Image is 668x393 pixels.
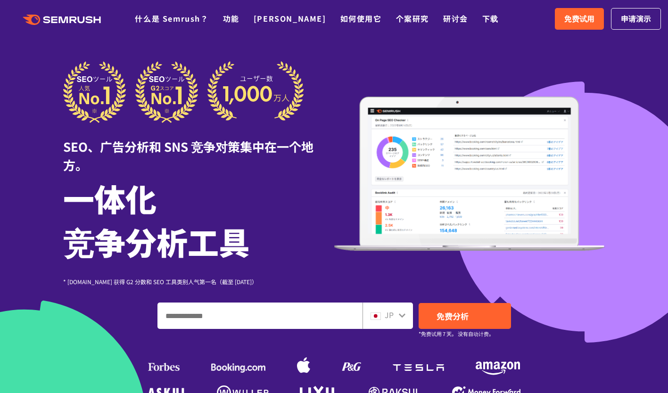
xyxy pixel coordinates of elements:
a: [PERSON_NAME] [254,13,326,24]
div: SEO、广告分析和 SNS 竞争对策集中在一个地方。 [63,123,334,174]
small: *免费试用 7 天。 没有自动计费。 [419,329,494,338]
a: 功能 [223,13,239,24]
a: 免费分析 [419,303,511,329]
a: 研讨会 [443,13,468,24]
a: 什么是 Semrush？ [135,13,208,24]
a: 申请演示 [611,8,661,30]
a: 下载 [482,13,499,24]
div: * [DOMAIN_NAME] 获得 G2 分数和 SEO 工具类别人气第一名（截至 [DATE]） [63,277,334,286]
h1: 一体化 竞争分析工具 [63,176,334,263]
span: JP [385,309,394,320]
span: 免费试用 [564,13,594,25]
a: 免费试用 [555,8,604,30]
a: 如何使用它 [340,13,382,24]
span: 申请演示 [621,13,651,25]
input: 输入您的域名、关键字或网址 [158,303,362,328]
a: 个案研究 [396,13,429,24]
span: 免费分析 [437,310,469,322]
